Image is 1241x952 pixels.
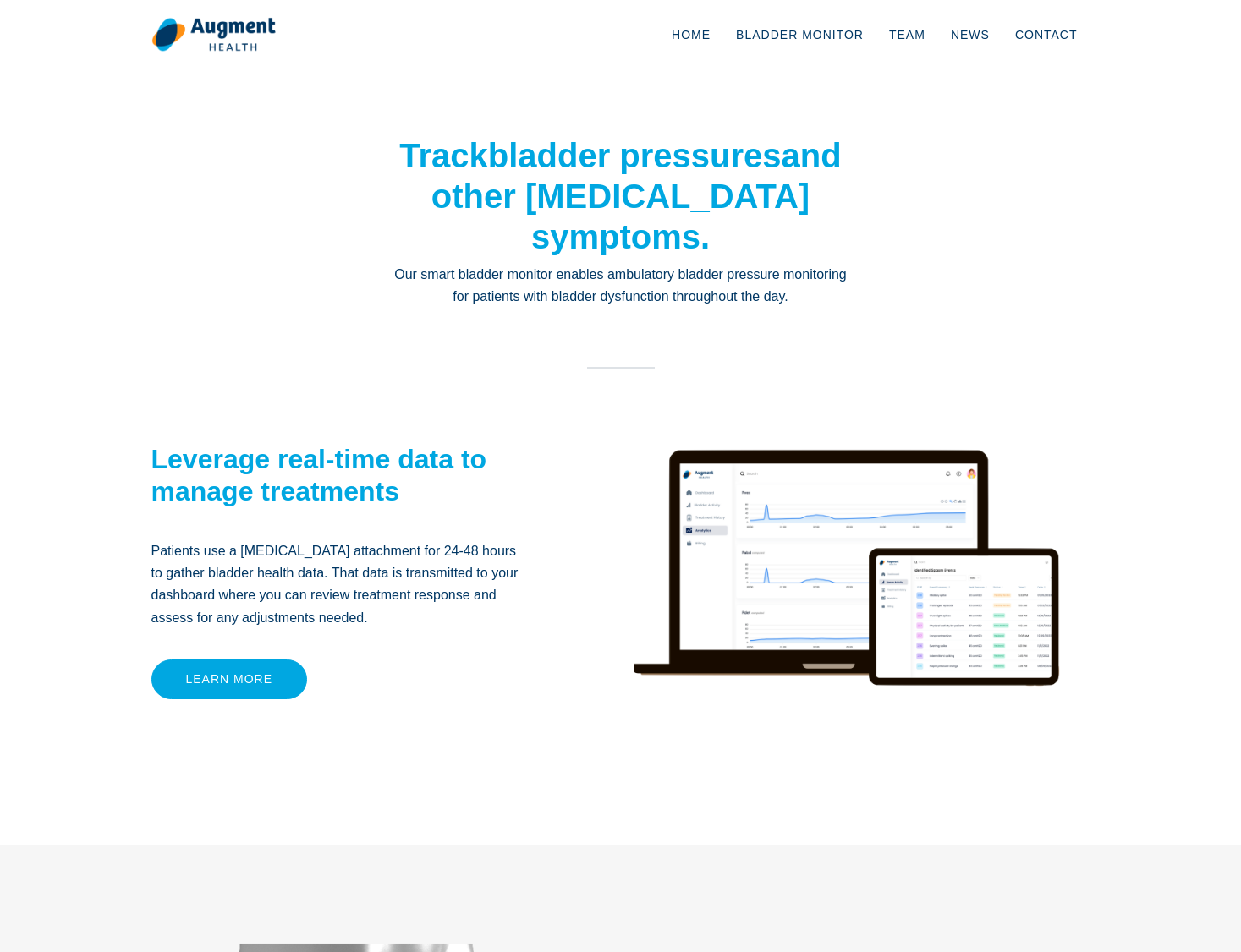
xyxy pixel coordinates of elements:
a: Contact [1002,7,1090,63]
h1: Track and other [MEDICAL_DATA] symptoms. [393,135,849,257]
h2: Leverage real-time data to manage treatments [151,443,528,508]
strong: bladder pressures [488,137,782,174]
p: Patients use a [MEDICAL_DATA] attachment for 24-48 hours to gather bladder health data. That data... [151,540,528,630]
img: logo [151,17,276,52]
a: Home [659,7,723,63]
a: News [938,7,1002,63]
a: Team [876,7,938,63]
a: Learn more [151,659,308,699]
img: device render [634,405,1060,785]
a: Bladder Monitor [723,7,876,63]
p: Our smart bladder monitor enables ambulatory bladder pressure monitoring for patients with bladde... [393,264,849,309]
